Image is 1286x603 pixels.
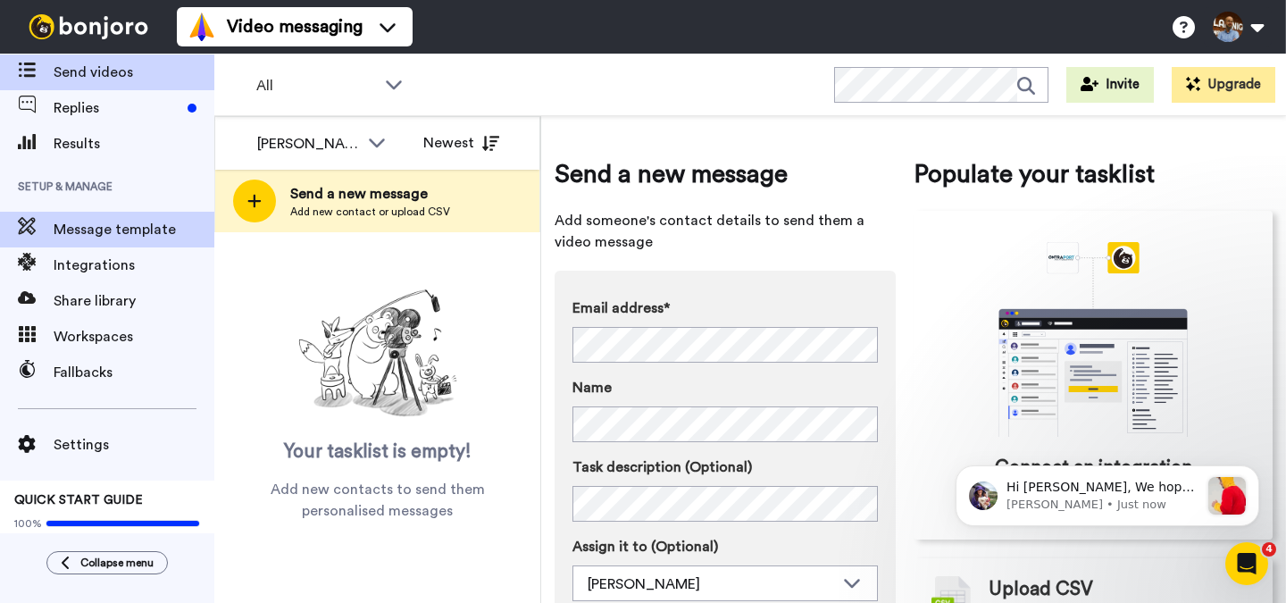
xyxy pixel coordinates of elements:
[410,125,513,161] button: Newest
[54,97,180,119] span: Replies
[257,133,359,155] div: [PERSON_NAME]
[54,326,214,348] span: Workspaces
[227,14,363,39] span: Video messaging
[288,282,467,425] img: ready-set-action.png
[54,219,214,240] span: Message template
[572,377,612,398] span: Name
[1066,67,1154,103] button: Invite
[1262,542,1276,557] span: 4
[572,456,878,478] label: Task description (Optional)
[54,133,214,155] span: Results
[555,210,896,253] span: Add someone's contact details to send them a video message
[588,574,834,595] div: [PERSON_NAME]
[54,362,214,383] span: Fallbacks
[256,75,376,96] span: All
[959,242,1227,437] div: animation
[290,183,450,205] span: Send a new message
[14,516,42,531] span: 100%
[290,205,450,219] span: Add new contact or upload CSV
[1172,67,1275,103] button: Upgrade
[14,494,143,507] span: QUICK START GUIDE
[572,536,878,557] label: Assign it to (Optional)
[54,62,214,83] span: Send videos
[21,14,155,39] img: bj-logo-header-white.svg
[914,156,1273,192] span: Populate your tasklist
[989,576,1093,603] span: Upload CSV
[54,290,214,312] span: Share library
[929,430,1286,555] iframe: Intercom notifications message
[188,13,216,41] img: vm-color.svg
[241,479,514,522] span: Add new contacts to send them personalised messages
[555,156,896,192] span: Send a new message
[80,556,154,570] span: Collapse menu
[1225,542,1268,585] iframe: Intercom live chat
[54,255,214,276] span: Integrations
[284,439,472,465] span: Your tasklist is empty!
[572,297,878,319] label: Email address*
[54,434,214,456] span: Settings
[46,551,168,574] button: Collapse menu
